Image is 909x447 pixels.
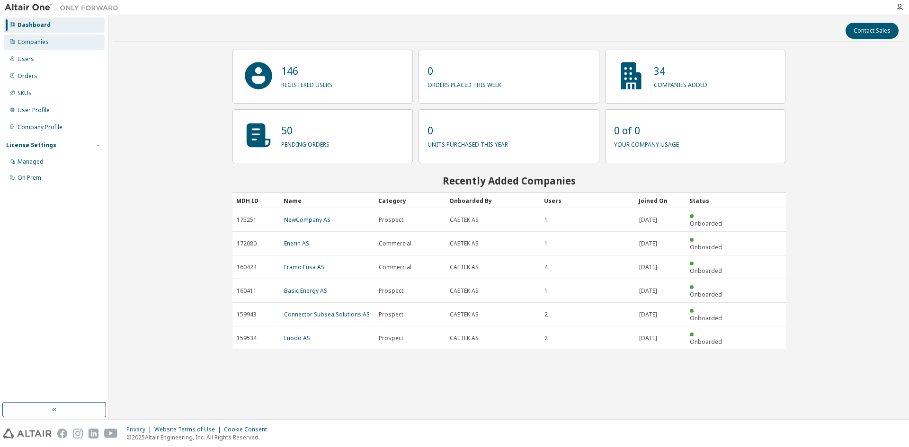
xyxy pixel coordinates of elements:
span: Onboarded [690,290,722,298]
div: User Profile [18,106,50,114]
div: Orders [18,72,37,80]
span: Commercial [379,263,411,271]
div: Onboarded By [449,193,536,208]
span: 159534 [237,334,257,342]
span: Onboarded [690,314,722,322]
div: SKUs [18,89,32,97]
span: Prospect [379,216,403,224]
img: altair_logo.svg [3,429,52,438]
span: [DATE] [639,263,657,271]
div: Status [689,193,729,208]
div: Category [378,193,442,208]
span: Onboarded [690,219,722,228]
p: companies added [654,78,707,89]
span: CAETEK AS [450,311,479,318]
a: Enodo AS [284,334,310,342]
div: On Prem [18,174,41,182]
img: youtube.svg [104,429,118,438]
img: facebook.svg [57,429,67,438]
span: [DATE] [639,311,657,318]
span: Onboarded [690,267,722,275]
a: Framo Fusa AS [284,263,324,271]
div: Users [544,193,631,208]
span: 1 [544,287,548,295]
span: Prospect [379,334,403,342]
a: Basic Energy AS [284,287,327,295]
p: 0 [428,123,508,138]
p: 146 [281,64,332,78]
p: 0 [428,64,501,78]
span: Prospect [379,311,403,318]
span: CAETEK AS [450,263,479,271]
a: Enerin AS [284,239,309,247]
div: Website Terms of Use [154,426,224,433]
span: 4 [544,263,548,271]
div: Cookie Consent [224,426,273,433]
img: Altair One [5,3,123,12]
p: 50 [281,123,330,138]
div: Joined On [639,193,682,208]
div: License Settings [6,141,56,149]
span: 172080 [237,240,257,247]
p: orders placed this week [428,78,501,89]
span: [DATE] [639,240,657,247]
span: 159943 [237,311,257,318]
span: 2 [544,334,548,342]
div: MDH ID [236,193,276,208]
span: 1 [544,216,548,224]
span: 175251 [237,216,257,224]
div: Name [284,193,371,208]
span: 2 [544,311,548,318]
span: 160424 [237,263,257,271]
span: [DATE] [639,216,657,224]
p: units purchased this year [428,138,508,149]
span: [DATE] [639,287,657,295]
div: Managed [18,158,44,166]
div: Users [18,55,34,63]
span: Prospect [379,287,403,295]
p: 0 of 0 [614,123,679,138]
span: 160411 [237,287,257,295]
div: Company Profile [18,123,62,131]
a: Connector Subsea Solutions AS [284,310,370,318]
a: NewCompany AS [284,216,330,224]
span: CAETEK AS [450,287,479,295]
img: linkedin.svg [89,429,98,438]
span: CAETEK AS [450,216,479,224]
div: Dashboard [18,21,51,29]
p: © 2025 Altair Engineering, Inc. All Rights Reserved. [126,433,273,441]
img: instagram.svg [73,429,83,438]
h2: Recently Added Companies [232,175,786,187]
span: Commercial [379,240,411,247]
span: CAETEK AS [450,334,479,342]
button: Contact Sales [846,23,899,39]
span: [DATE] [639,334,657,342]
div: Privacy [126,426,154,433]
p: registered users [281,78,332,89]
p: pending orders [281,138,330,149]
span: Onboarded [690,338,722,346]
span: 1 [544,240,548,247]
p: 34 [654,64,707,78]
div: Companies [18,38,49,46]
span: CAETEK AS [450,240,479,247]
span: Onboarded [690,243,722,251]
p: your company usage [614,138,679,149]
